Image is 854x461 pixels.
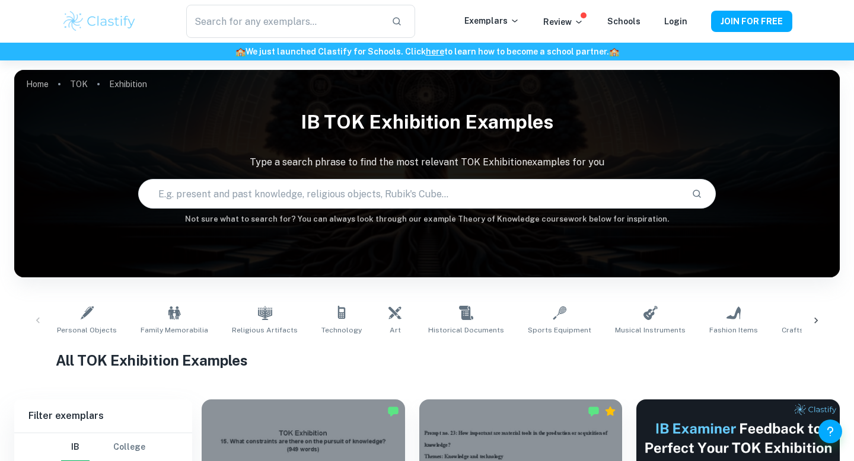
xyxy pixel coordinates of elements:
a: TOK [70,76,88,92]
input: E.g. present and past knowledge, religious objects, Rubik's Cube... [139,177,682,210]
span: 🏫 [609,47,619,56]
h1: IB TOK Exhibition examples [14,103,840,141]
p: Exhibition [109,78,147,91]
a: Login [664,17,687,26]
span: Historical Documents [428,325,504,335]
img: Marked [387,405,399,417]
span: Fashion Items [709,325,758,335]
h6: Filter exemplars [14,399,192,433]
div: Premium [604,405,616,417]
p: Review [543,15,584,28]
span: Personal Objects [57,325,117,335]
input: Search for any exemplars... [186,5,382,38]
a: Schools [607,17,640,26]
span: 🏫 [235,47,246,56]
span: Technology [321,325,362,335]
h6: Not sure what to search for? You can always look through our example Theory of Knowledge coursewo... [14,213,840,225]
span: Family Memorabilia [141,325,208,335]
span: Musical Instruments [615,325,686,335]
img: Marked [588,405,600,417]
h6: We just launched Clastify for Schools. Click to learn how to become a school partner. [2,45,852,58]
a: Home [26,76,49,92]
a: here [426,47,444,56]
span: Religious Artifacts [232,325,298,335]
button: Search [687,184,707,204]
p: Type a search phrase to find the most relevant TOK Exhibition examples for you [14,155,840,169]
span: Sports Equipment [528,325,591,335]
h1: All TOK Exhibition Examples [56,350,799,371]
span: Art [390,325,401,335]
span: Crafts and Hobbies [782,325,851,335]
button: Help and Feedback [818,420,842,443]
img: Clastify logo [62,9,137,33]
p: Exemplars [464,14,520,27]
button: JOIN FOR FREE [711,11,792,32]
